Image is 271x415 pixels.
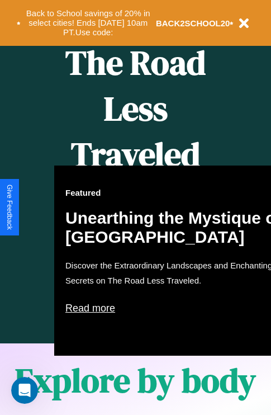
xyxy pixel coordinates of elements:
button: Back to School savings of 20% in select cities! Ends [DATE] 10am PT.Use code: [21,6,156,40]
div: Give Feedback [6,185,13,230]
iframe: Intercom live chat [11,377,38,404]
h1: Explore by body [15,357,256,403]
b: BACK2SCHOOL20 [156,18,230,28]
h1: The Road Less Traveled [54,40,217,178]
